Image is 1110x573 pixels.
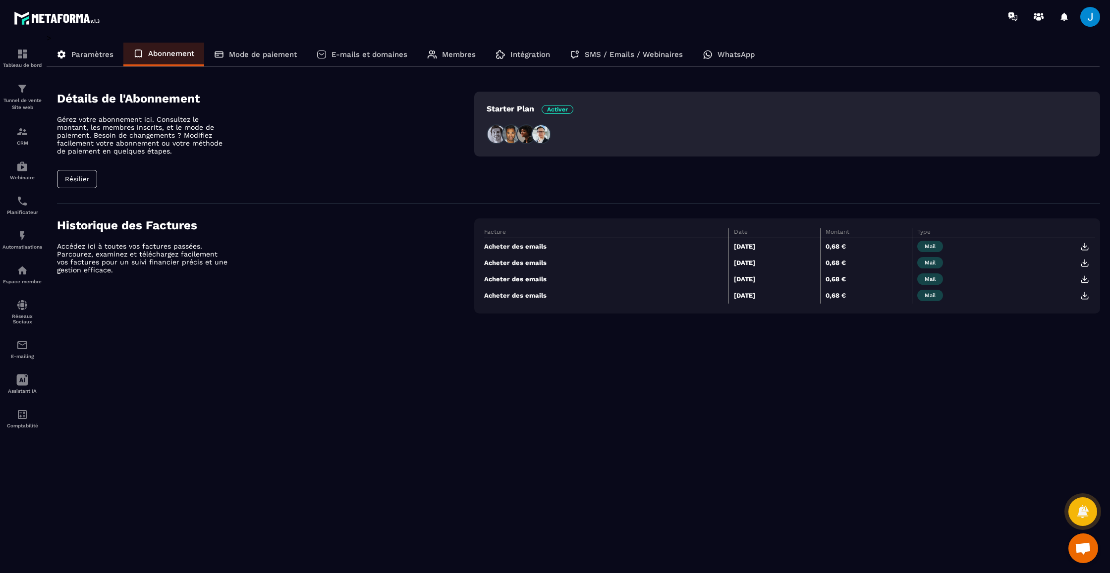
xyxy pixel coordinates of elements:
img: formation [16,83,28,95]
p: E-mails et domaines [332,50,407,59]
span: Mail [917,257,943,268]
p: Starter Plan [487,104,573,113]
a: formationformationCRM [2,118,42,153]
img: automations [16,230,28,242]
td: [DATE] [728,287,820,304]
td: Acheter des emails [484,287,728,304]
td: 0,68 € [820,238,912,255]
a: schedulerschedulerPlanificateur [2,188,42,222]
img: scheduler [16,195,28,207]
a: automationsautomationsEspace membre [2,257,42,292]
p: Comptabilité [2,423,42,428]
h4: Historique des Factures [57,218,474,232]
th: Type [912,228,1095,238]
th: Montant [820,228,912,238]
a: emailemailE-mailing [2,332,42,366]
p: Abonnement [148,49,194,58]
p: E-mailing [2,354,42,359]
p: Webinaire [2,175,42,180]
p: Assistant IA [2,388,42,394]
a: accountantaccountantComptabilité [2,401,42,436]
p: Tableau de bord [2,62,42,68]
a: automationsautomationsWebinaire [2,153,42,188]
td: 0,68 € [820,271,912,287]
td: Acheter des emails [484,271,728,287]
img: people1 [487,124,506,144]
img: download.399b3ae9.svg [1080,242,1089,251]
div: Ouvrir le chat [1068,533,1098,563]
img: automations [16,160,28,172]
td: 0,68 € [820,287,912,304]
td: 0,68 € [820,255,912,271]
td: [DATE] [728,271,820,287]
a: formationformationTableau de bord [2,41,42,75]
td: [DATE] [728,255,820,271]
p: Membres [442,50,476,59]
span: Activer [542,105,573,114]
a: automationsautomationsAutomatisations [2,222,42,257]
td: Acheter des emails [484,238,728,255]
p: Espace membre [2,279,42,284]
td: Acheter des emails [484,255,728,271]
p: WhatsApp [718,50,755,59]
p: Tunnel de vente Site web [2,97,42,111]
img: logo [14,9,103,27]
p: Réseaux Sociaux [2,313,42,324]
p: Intégration [510,50,550,59]
p: Gérez votre abonnement ici. Consultez le montant, les membres inscrits, et le mode de paiement. B... [57,115,230,155]
p: Accédez ici à toutes vos factures passées. Parcourez, examinez et téléchargez facilement vos fact... [57,242,230,274]
img: people2 [501,124,521,144]
p: CRM [2,140,42,146]
img: formation [16,126,28,138]
a: Assistant IA [2,366,42,401]
img: automations [16,264,28,276]
th: Facture [484,228,728,238]
a: formationformationTunnel de vente Site web [2,75,42,118]
td: [DATE] [728,238,820,255]
span: Mail [917,241,943,252]
img: download.399b3ae9.svg [1080,275,1089,284]
button: Résilier [57,170,97,188]
img: accountant [16,409,28,420]
p: Mode de paiement [229,50,297,59]
img: formation [16,48,28,60]
p: Planificateur [2,209,42,215]
img: email [16,339,28,351]
span: Mail [917,290,943,301]
img: people3 [516,124,536,144]
th: Date [728,228,820,238]
img: download.399b3ae9.svg [1080,259,1089,267]
p: Paramètres [71,50,113,59]
a: social-networksocial-networkRéseaux Sociaux [2,292,42,332]
span: Mail [917,273,943,285]
h4: Détails de l'Abonnement [57,92,474,105]
p: Automatisations [2,244,42,250]
img: social-network [16,299,28,311]
img: download.399b3ae9.svg [1080,291,1089,300]
p: SMS / Emails / Webinaires [585,50,683,59]
div: > [47,33,1100,328]
img: people4 [531,124,551,144]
